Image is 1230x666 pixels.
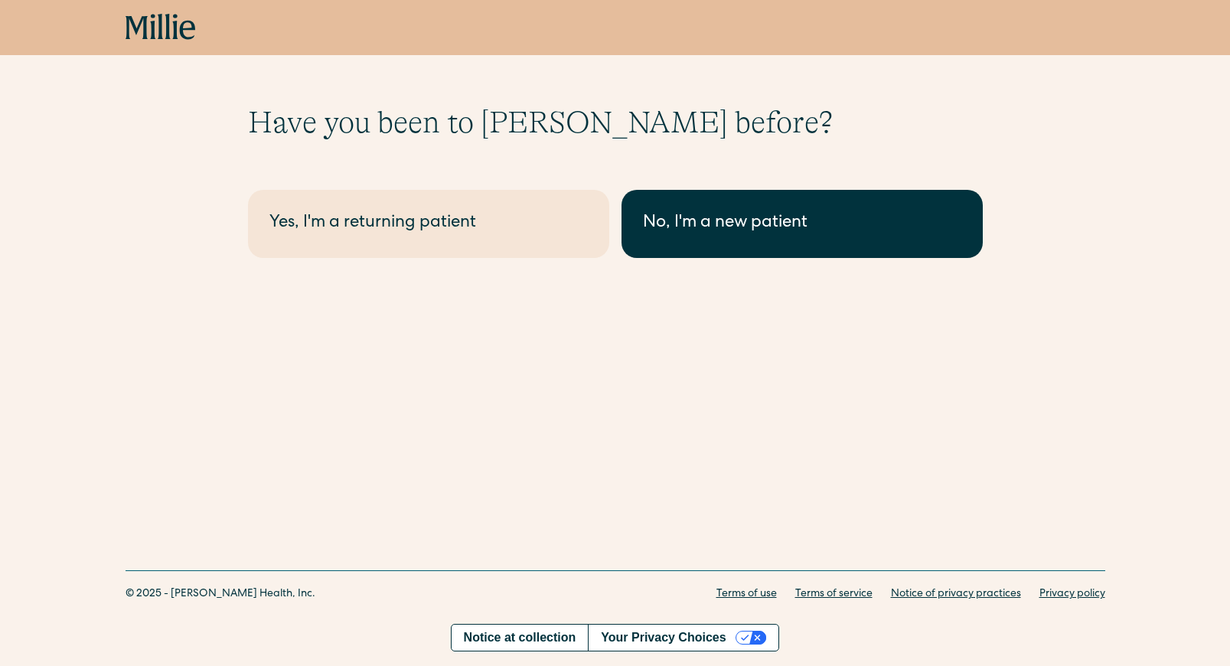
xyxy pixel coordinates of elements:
[622,190,983,258] a: No, I'm a new patient
[126,586,315,602] div: © 2025 - [PERSON_NAME] Health, Inc.
[588,625,778,651] button: Your Privacy Choices
[248,190,609,258] a: Yes, I'm a returning patient
[643,211,961,237] div: No, I'm a new patient
[795,586,873,602] a: Terms of service
[248,104,983,141] h1: Have you been to [PERSON_NAME] before?
[269,211,588,237] div: Yes, I'm a returning patient
[716,586,777,602] a: Terms of use
[891,586,1021,602] a: Notice of privacy practices
[452,625,589,651] a: Notice at collection
[1039,586,1105,602] a: Privacy policy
